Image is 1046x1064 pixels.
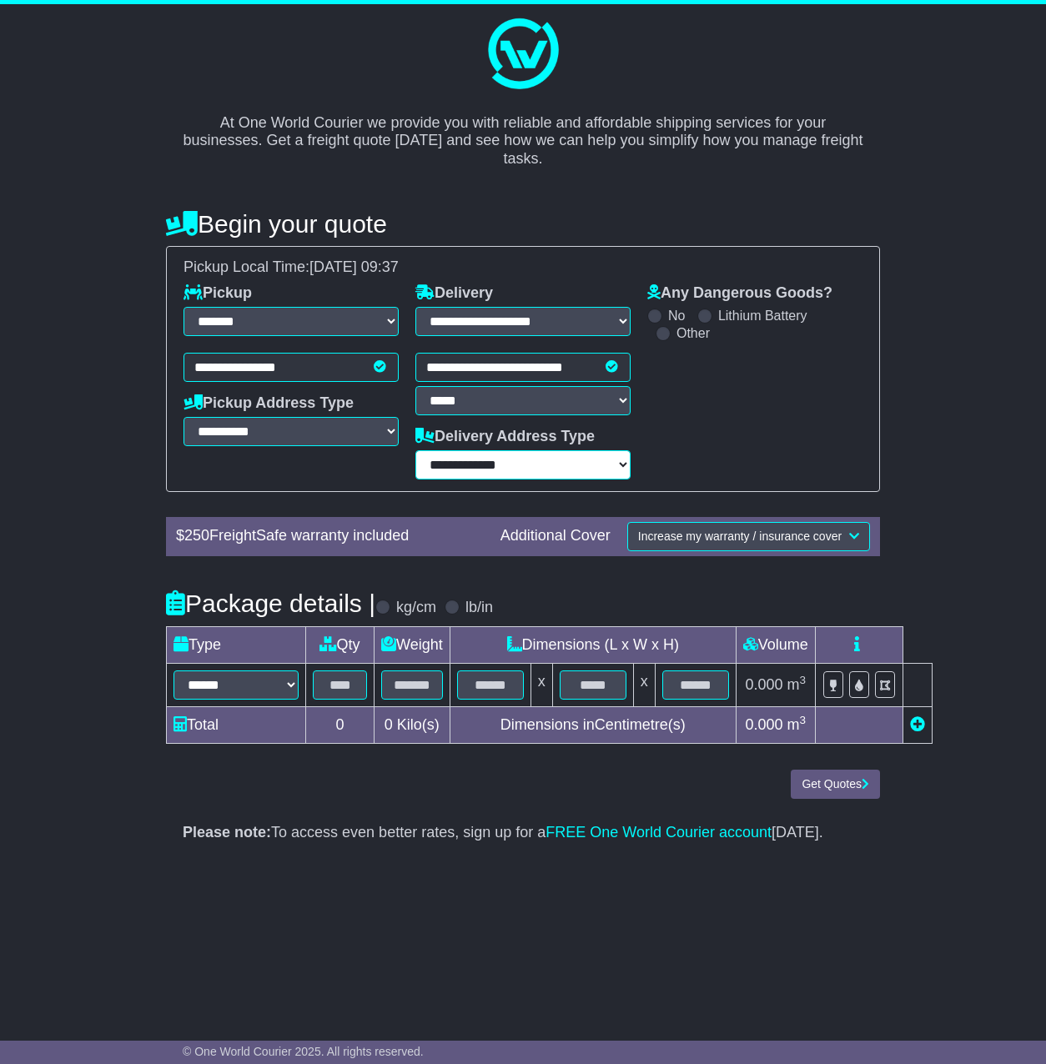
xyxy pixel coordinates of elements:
[183,96,863,168] p: At One World Courier we provide you with reliable and affordable shipping services for your busin...
[183,1045,424,1058] span: © One World Courier 2025. All rights reserved.
[184,394,354,413] label: Pickup Address Type
[718,308,807,324] label: Lithium Battery
[385,716,393,733] span: 0
[306,706,375,743] td: 0
[492,527,619,545] div: Additional Cover
[375,706,450,743] td: Kilo(s)
[910,716,925,733] a: Add new item
[531,663,552,706] td: x
[676,325,710,341] label: Other
[396,599,436,617] label: kg/cm
[787,676,807,693] span: m
[167,706,306,743] td: Total
[166,590,375,617] h4: Package details |
[415,284,493,303] label: Delivery
[184,527,209,544] span: 250
[791,770,880,799] button: Get Quotes
[167,626,306,663] td: Type
[745,716,782,733] span: 0.000
[745,676,782,693] span: 0.000
[736,626,815,663] td: Volume
[415,428,595,446] label: Delivery Address Type
[800,674,807,686] sup: 3
[787,716,807,733] span: m
[166,210,880,238] h4: Begin your quote
[184,284,252,303] label: Pickup
[638,529,842,543] span: Increase my warranty / insurance cover
[168,527,492,545] div: $ FreightSafe warranty included
[800,714,807,726] sup: 3
[633,663,655,706] td: x
[647,284,832,303] label: Any Dangerous Goods?
[465,599,493,617] label: lb/in
[183,824,271,841] strong: Please note:
[668,308,685,324] label: No
[481,13,565,96] img: One World Courier Logo - great freight rates
[183,824,863,842] p: To access even better rates, sign up for a [DATE].
[306,626,375,663] td: Qty
[627,522,870,551] button: Increase my warranty / insurance cover
[450,626,736,663] td: Dimensions (L x W x H)
[175,258,871,277] div: Pickup Local Time:
[546,824,772,841] a: FREE One World Courier account
[309,258,399,275] span: [DATE] 09:37
[375,626,450,663] td: Weight
[450,706,736,743] td: Dimensions in Centimetre(s)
